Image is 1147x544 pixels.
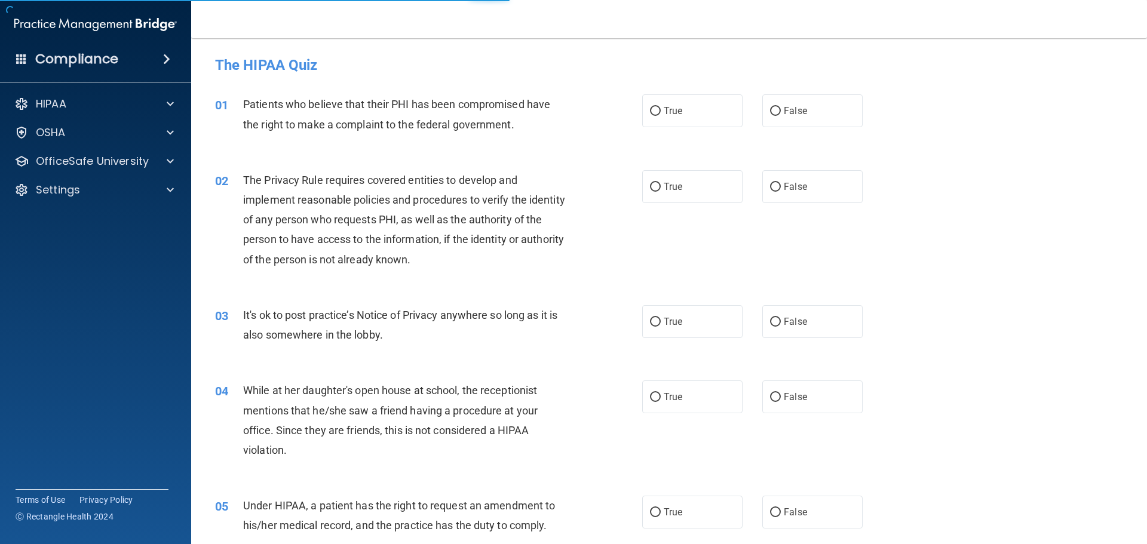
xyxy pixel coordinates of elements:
[770,508,781,517] input: False
[215,98,228,112] span: 01
[650,107,661,116] input: True
[770,318,781,327] input: False
[14,154,174,168] a: OfficeSafe University
[35,51,118,67] h4: Compliance
[14,125,174,140] a: OSHA
[243,174,565,266] span: The Privacy Rule requires covered entities to develop and implement reasonable policies and proce...
[243,499,555,531] span: Under HIPAA, a patient has the right to request an amendment to his/her medical record, and the p...
[14,183,174,197] a: Settings
[664,105,682,116] span: True
[664,316,682,327] span: True
[784,506,807,518] span: False
[215,309,228,323] span: 03
[770,183,781,192] input: False
[784,316,807,327] span: False
[79,494,133,506] a: Privacy Policy
[16,511,114,523] span: Ⓒ Rectangle Health 2024
[36,125,66,140] p: OSHA
[14,13,177,36] img: PMB logo
[36,154,149,168] p: OfficeSafe University
[784,181,807,192] span: False
[243,309,557,341] span: It's ok to post practice’s Notice of Privacy anywhere so long as it is also somewhere in the lobby.
[650,393,661,402] input: True
[36,97,66,111] p: HIPAA
[215,174,228,188] span: 02
[650,318,661,327] input: True
[664,391,682,402] span: True
[650,183,661,192] input: True
[784,391,807,402] span: False
[36,183,80,197] p: Settings
[664,506,682,518] span: True
[770,393,781,402] input: False
[215,499,228,514] span: 05
[16,494,65,506] a: Terms of Use
[770,107,781,116] input: False
[215,57,1123,73] h4: The HIPAA Quiz
[664,181,682,192] span: True
[243,98,550,130] span: Patients who believe that their PHI has been compromised have the right to make a complaint to th...
[650,508,661,517] input: True
[215,384,228,398] span: 04
[14,97,174,111] a: HIPAA
[243,384,538,456] span: While at her daughter's open house at school, the receptionist mentions that he/she saw a friend ...
[784,105,807,116] span: False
